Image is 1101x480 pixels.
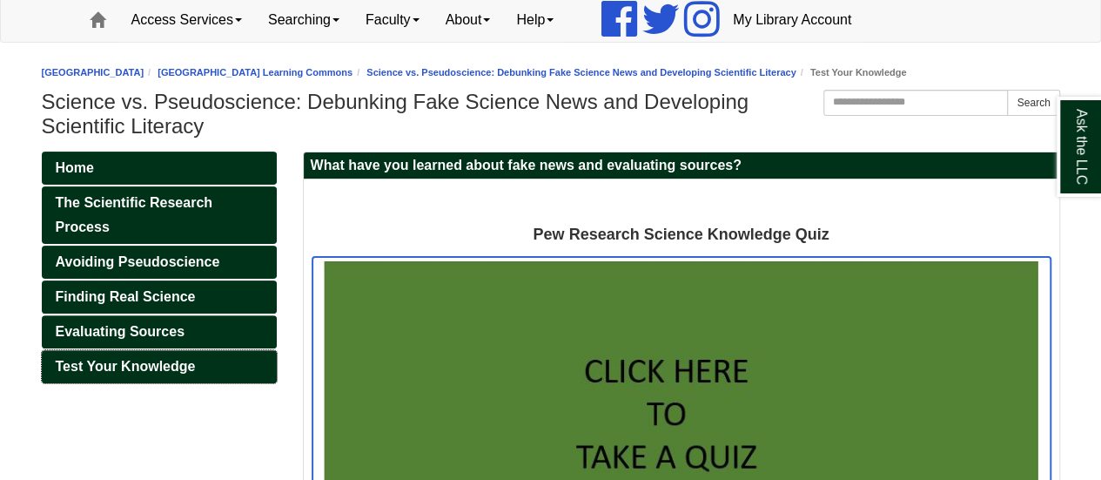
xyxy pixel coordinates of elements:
[42,281,277,314] a: Finding Real Science
[42,152,277,383] div: Guide Pages
[42,64,1060,81] nav: breadcrumb
[42,90,1060,139] h1: Science vs. Pseudoscience: Debunking Fake Science News and Developing Scientific Literacy
[56,254,220,269] span: Avoiding Pseudoscience
[304,152,1059,179] h2: What have you learned about fake news and evaluating sources?
[796,64,907,81] li: Test Your Knowledge
[56,359,196,374] span: Test Your Knowledge
[56,289,196,304] span: Finding Real Science
[42,152,277,185] a: Home
[42,67,144,78] a: [GEOGRAPHIC_DATA]
[42,186,277,244] a: The Scientific Research Process
[56,324,185,339] span: Evaluating Sources
[42,315,277,348] a: Evaluating Sources
[366,67,796,78] a: Science vs. Pseudoscience: Debunking Fake Science News and Developing Scientific Literacy
[56,160,94,175] span: Home
[533,226,829,243] strong: Pew Research Science Knowledge Quiz
[1007,90,1059,116] button: Search
[56,195,213,234] span: The Scientific Research Process
[158,67,352,78] a: [GEOGRAPHIC_DATA] Learning Commons
[42,246,277,279] a: Avoiding Pseudoscience
[42,350,277,383] a: Test Your Knowledge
